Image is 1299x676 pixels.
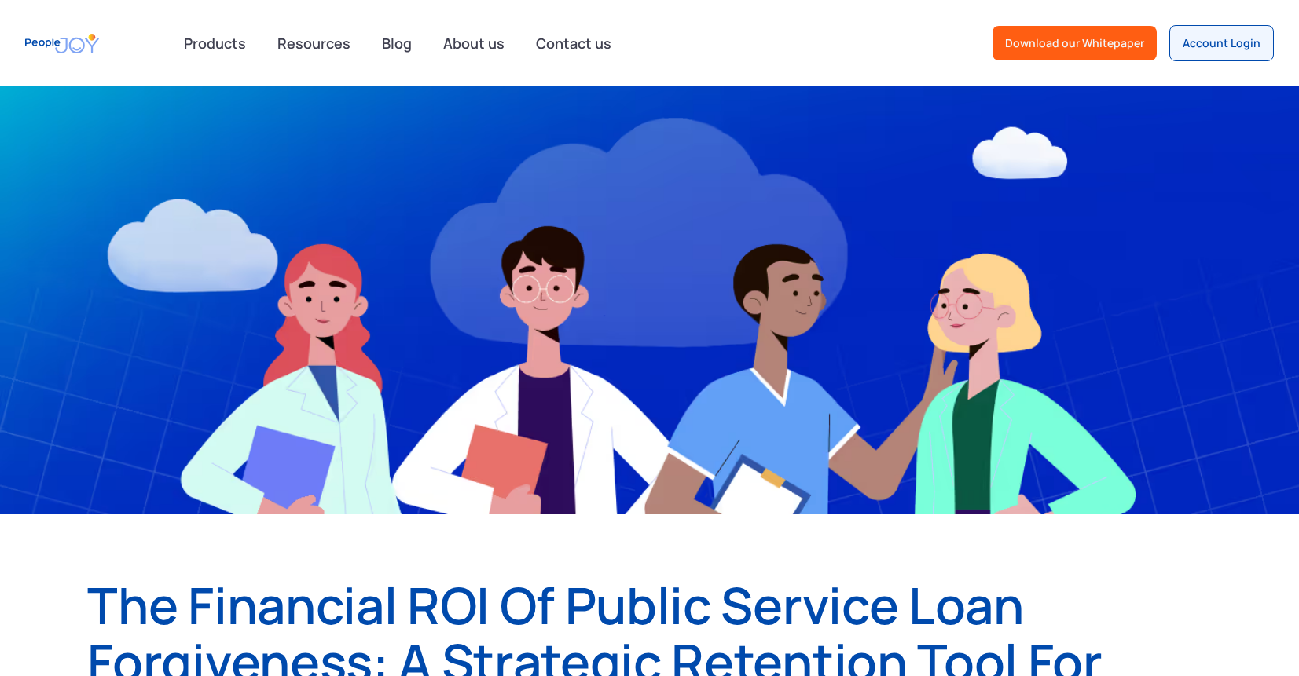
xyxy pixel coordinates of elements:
a: About us [434,26,514,60]
a: Download our Whitepaper [993,26,1157,60]
a: Resources [268,26,360,60]
div: Download our Whitepaper [1005,35,1144,51]
a: Blog [372,26,421,60]
div: Account Login [1183,35,1260,51]
a: Account Login [1169,25,1274,61]
a: Contact us [527,26,621,60]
